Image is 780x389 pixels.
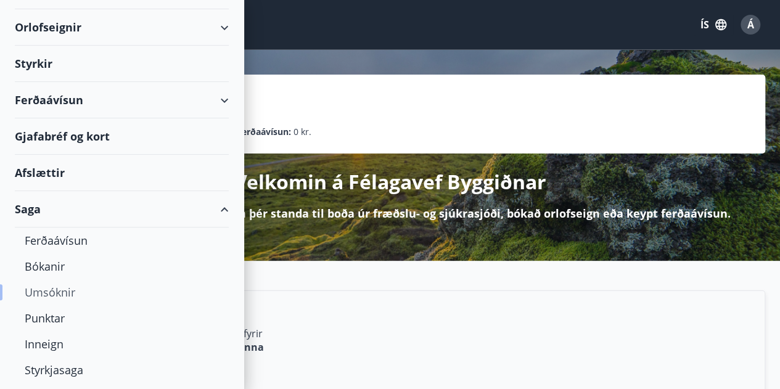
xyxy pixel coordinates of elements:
[747,18,754,31] span: Á
[237,125,291,139] p: Ferðaávísun :
[15,46,229,82] div: Styrkir
[25,331,219,357] div: Inneign
[25,357,219,383] div: Styrkjasaga
[15,155,229,191] div: Afslættir
[25,253,219,279] div: Bókanir
[25,227,219,253] div: Ferðaávísun
[234,168,546,195] p: Velkomin á Félagavef Byggiðnar
[50,205,731,221] p: Hér getur þú sótt um þá styrki sem þér standa til boða úr fræðslu- og sjúkrasjóði, bókað orlofsei...
[15,9,229,46] div: Orlofseignir
[25,279,219,305] div: Umsóknir
[736,10,765,39] button: Á
[15,191,229,227] div: Saga
[694,14,733,36] button: ÍS
[294,125,311,139] span: 0 kr.
[25,305,219,331] div: Punktar
[15,118,229,155] div: Gjafabréf og kort
[15,82,229,118] div: Ferðaávísun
